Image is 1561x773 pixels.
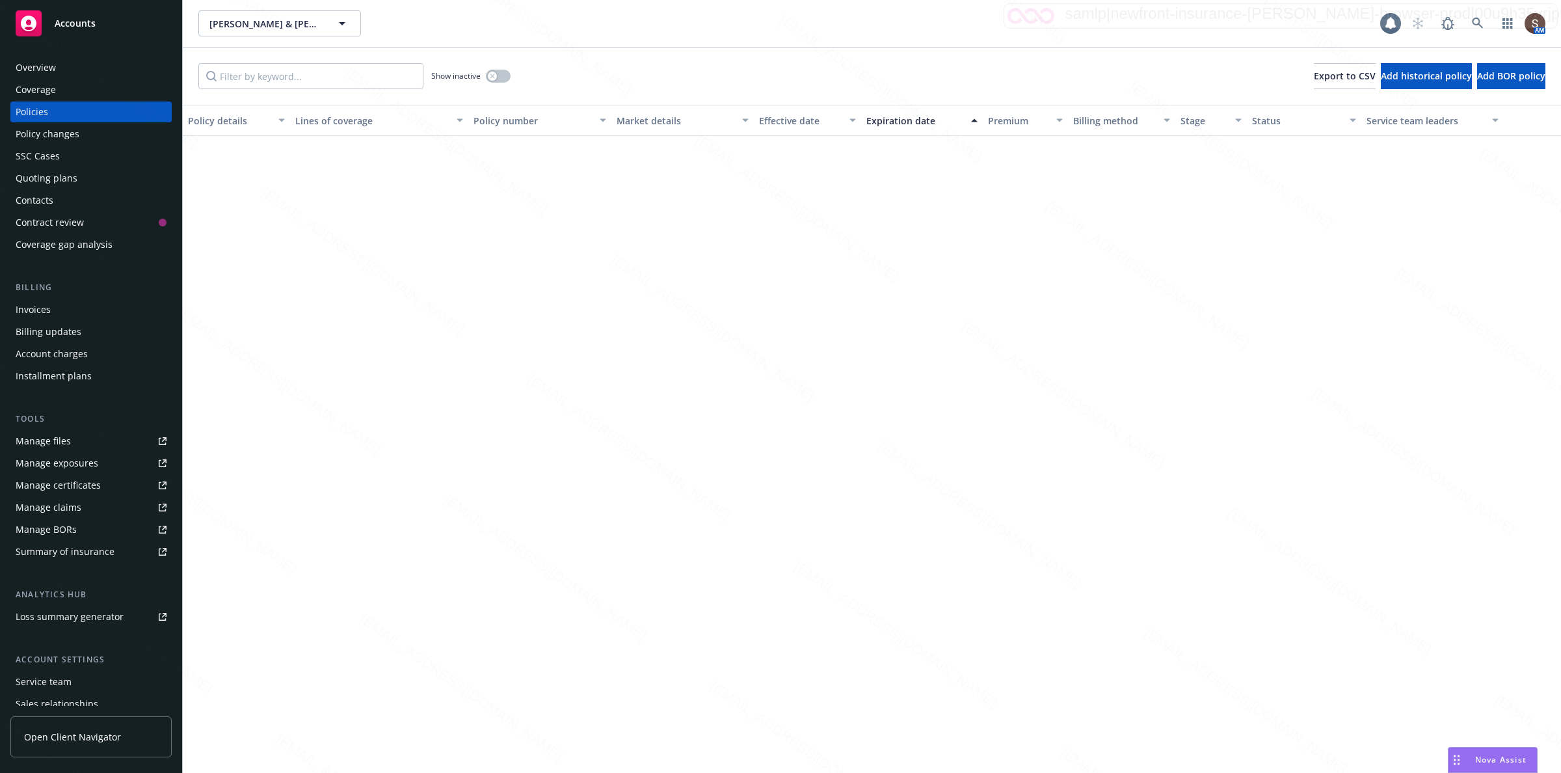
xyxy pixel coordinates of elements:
[16,146,60,167] div: SSC Cases
[611,105,754,136] button: Market details
[16,57,56,78] div: Overview
[10,5,172,42] a: Accounts
[1405,10,1431,36] a: Start snowing
[10,653,172,666] div: Account settings
[10,413,172,426] div: Tools
[1181,114,1227,128] div: Stage
[10,146,172,167] a: SSC Cases
[1314,70,1376,82] span: Export to CSV
[1247,105,1361,136] button: Status
[16,475,101,496] div: Manage certificates
[10,321,172,342] a: Billing updates
[16,212,84,233] div: Contract review
[295,114,449,128] div: Lines of coverage
[10,234,172,255] a: Coverage gap analysis
[16,79,56,100] div: Coverage
[198,10,361,36] button: [PERSON_NAME] & [PERSON_NAME]
[431,70,481,81] span: Show inactive
[10,102,172,122] a: Policies
[1475,754,1527,765] span: Nova Assist
[1068,105,1175,136] button: Billing method
[10,606,172,627] a: Loss summary generator
[10,541,172,562] a: Summary of insurance
[1448,747,1538,773] button: Nova Assist
[1495,10,1521,36] a: Switch app
[10,671,172,692] a: Service team
[24,730,121,744] span: Open Client Navigator
[16,168,77,189] div: Quoting plans
[1361,105,1504,136] button: Service team leaders
[16,671,72,692] div: Service team
[16,321,81,342] div: Billing updates
[474,114,592,128] div: Policy number
[16,234,113,255] div: Coverage gap analysis
[1448,748,1465,772] div: Drag to move
[10,475,172,496] a: Manage certificates
[16,453,98,474] div: Manage exposures
[16,519,77,540] div: Manage BORs
[983,105,1069,136] button: Premium
[861,105,983,136] button: Expiration date
[290,105,468,136] button: Lines of coverage
[10,190,172,211] a: Contacts
[183,105,290,136] button: Policy details
[10,124,172,144] a: Policy changes
[759,114,842,128] div: Effective date
[10,79,172,100] a: Coverage
[1381,63,1472,89] button: Add historical policy
[10,281,172,294] div: Billing
[16,124,79,144] div: Policy changes
[209,17,322,31] span: [PERSON_NAME] & [PERSON_NAME]
[10,453,172,474] a: Manage exposures
[1381,70,1472,82] span: Add historical policy
[55,18,96,29] span: Accounts
[16,102,48,122] div: Policies
[10,588,172,601] div: Analytics hub
[16,299,51,320] div: Invoices
[754,105,861,136] button: Effective date
[16,606,124,627] div: Loss summary generator
[10,168,172,189] a: Quoting plans
[16,344,88,364] div: Account charges
[10,212,172,233] a: Contract review
[10,57,172,78] a: Overview
[16,190,53,211] div: Contacts
[1252,114,1342,128] div: Status
[16,694,98,714] div: Sales relationships
[1367,114,1485,128] div: Service team leaders
[10,431,172,452] a: Manage files
[10,344,172,364] a: Account charges
[988,114,1049,128] div: Premium
[1477,70,1545,82] span: Add BOR policy
[866,114,963,128] div: Expiration date
[16,366,92,386] div: Installment plans
[198,63,423,89] input: Filter by keyword...
[16,431,71,452] div: Manage files
[10,519,172,540] a: Manage BORs
[10,694,172,714] a: Sales relationships
[1525,13,1545,34] img: photo
[188,114,271,128] div: Policy details
[1477,63,1545,89] button: Add BOR policy
[16,541,114,562] div: Summary of insurance
[1073,114,1156,128] div: Billing method
[617,114,735,128] div: Market details
[1175,105,1247,136] button: Stage
[1465,10,1491,36] a: Search
[10,366,172,386] a: Installment plans
[468,105,611,136] button: Policy number
[1314,63,1376,89] button: Export to CSV
[10,299,172,320] a: Invoices
[16,497,81,518] div: Manage claims
[1435,10,1461,36] a: Report a Bug
[10,497,172,518] a: Manage claims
